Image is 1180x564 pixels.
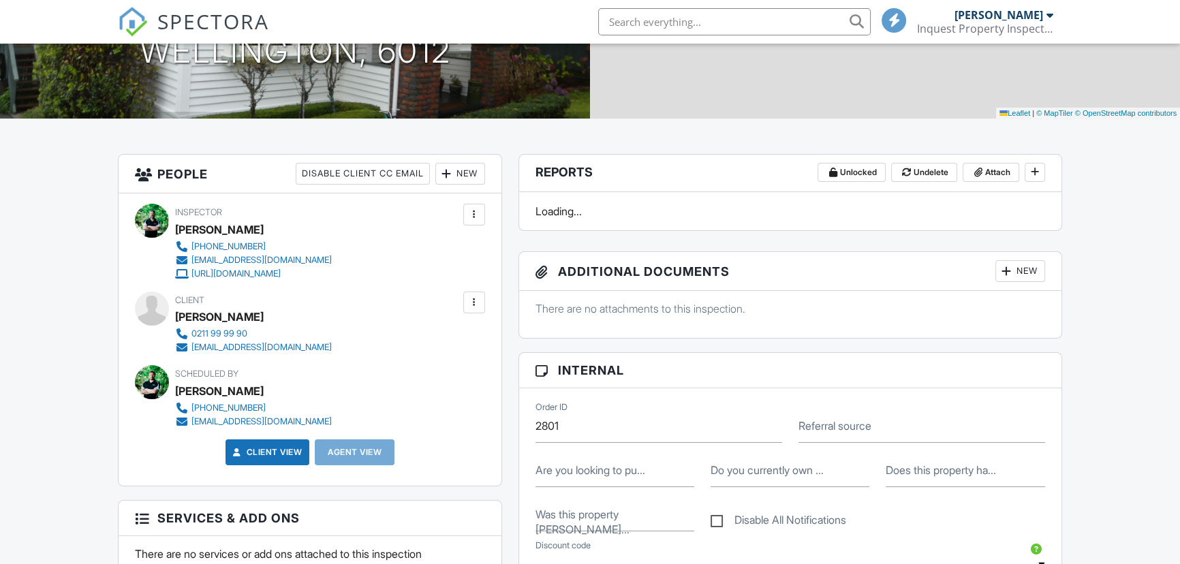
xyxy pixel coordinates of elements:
a: 0211 99 99 90 [175,327,332,341]
span: Inspector [175,207,222,217]
h3: People [119,155,501,193]
a: [EMAIL_ADDRESS][DOMAIN_NAME] [175,341,332,354]
label: Are you looking to purchase this home? [535,463,645,477]
input: Was this property built druing 1978-2005? [535,498,694,531]
label: Was this property built druing 1978-2005? [535,507,702,537]
h3: Services & Add ons [119,501,501,536]
h3: Internal [519,353,1061,388]
a: © OpenStreetMap contributors [1075,109,1177,117]
div: Disable Client CC Email [296,163,430,185]
label: Referral source [798,418,871,433]
input: Are you looking to purchase this home? [535,454,694,487]
div: Inquest Property Inspections [917,22,1053,35]
span: Scheduled By [175,369,238,379]
h3: Additional Documents [519,252,1061,291]
label: Do you currently own this home? [711,463,824,477]
input: Search everything... [598,8,871,35]
div: [PHONE_NUMBER] [191,241,266,252]
label: Does this property have monolithic cladding? [886,463,996,477]
p: There are no attachments to this inspection. [535,301,1045,316]
div: [EMAIL_ADDRESS][DOMAIN_NAME] [191,416,332,427]
span: SPECTORA [157,7,269,35]
a: [EMAIL_ADDRESS][DOMAIN_NAME] [175,253,332,267]
a: Leaflet [999,109,1030,117]
img: The Best Home Inspection Software - Spectora [118,7,148,37]
div: New [435,163,485,185]
a: Client View [230,445,302,459]
div: [EMAIL_ADDRESS][DOMAIN_NAME] [191,255,332,266]
div: [PERSON_NAME] [175,307,264,327]
a: [PHONE_NUMBER] [175,240,332,253]
a: [URL][DOMAIN_NAME] [175,267,332,281]
a: SPECTORA [118,18,269,47]
a: © MapTiler [1036,109,1073,117]
div: [PERSON_NAME] [175,381,264,401]
a: [PHONE_NUMBER] [175,401,332,415]
div: [PERSON_NAME] [175,219,264,240]
input: Do you currently own this home? [711,454,869,487]
input: Does this property have monolithic cladding? [886,454,1044,487]
div: [URL][DOMAIN_NAME] [191,268,281,279]
a: [EMAIL_ADDRESS][DOMAIN_NAME] [175,415,332,428]
div: [PERSON_NAME] [954,8,1043,22]
label: Disable All Notifications [711,514,846,531]
div: [EMAIL_ADDRESS][DOMAIN_NAME] [191,342,332,353]
div: New [995,260,1045,282]
div: 0211 99 99 90 [191,328,247,339]
label: Discount code [535,539,591,552]
div: [PHONE_NUMBER] [191,403,266,413]
label: Order ID [535,401,568,413]
span: | [1032,109,1034,117]
span: Client [175,295,204,305]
